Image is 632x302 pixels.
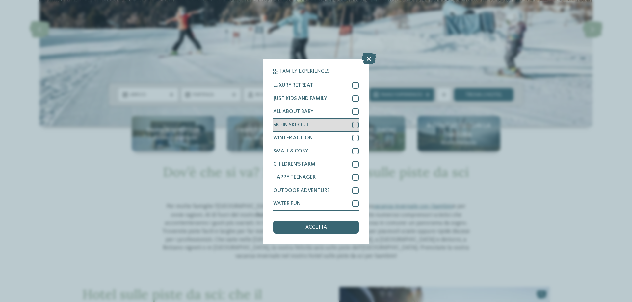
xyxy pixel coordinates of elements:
span: CHILDREN’S FARM [273,162,315,167]
span: HAPPY TEENAGER [273,175,316,180]
span: WATER FUN [273,201,301,206]
span: SKI-IN SKI-OUT [273,122,309,128]
span: WINTER ACTION [273,135,313,141]
span: ALL ABOUT BABY [273,109,313,114]
span: LUXURY RETREAT [273,83,313,88]
span: JUST KIDS AND FAMILY [273,96,327,101]
span: Family Experiences [280,69,329,74]
span: accetta [305,225,327,230]
span: SMALL & COSY [273,149,308,154]
span: OUTDOOR ADVENTURE [273,188,330,193]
